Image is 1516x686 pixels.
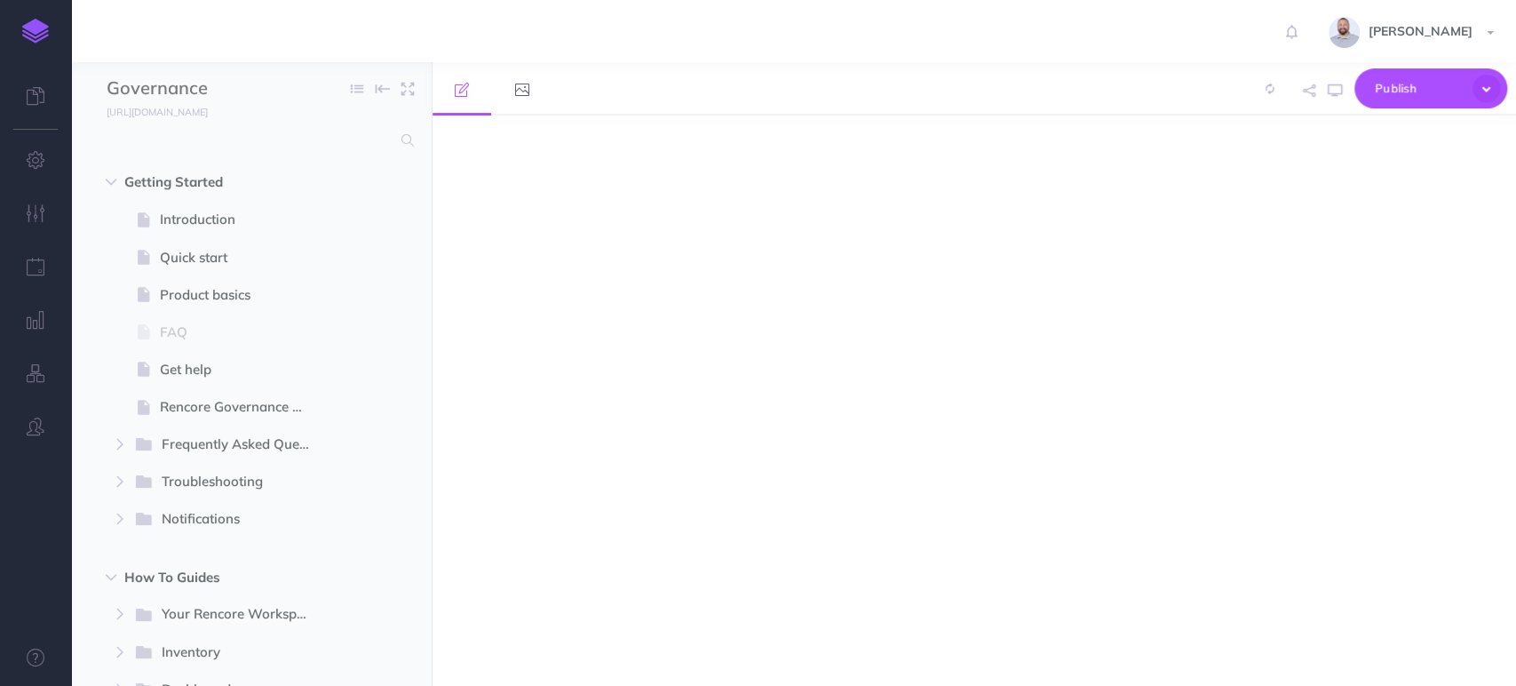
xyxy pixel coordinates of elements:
span: Getting Started [124,171,303,193]
span: Quick start [160,247,325,268]
span: Product basics [160,284,325,306]
span: Inventory [162,642,298,665]
input: Documentation Name [107,76,315,102]
img: dqmYJ6zMSCra9RPGpxPUfVOofRKbTqLnhKYT2M4s.jpg [1329,17,1360,48]
span: Frequently Asked Questions [162,434,327,457]
a: [URL][DOMAIN_NAME] [71,102,226,120]
span: [PERSON_NAME] [1360,23,1481,39]
img: logo-mark.svg [22,19,49,44]
span: Troubleshooting [162,471,298,494]
span: Publish [1375,75,1464,102]
small: [URL][DOMAIN_NAME] [107,106,208,118]
span: How To Guides [124,567,303,588]
span: Introduction [160,209,325,230]
input: Search [107,124,391,156]
span: Your Rencore Workspace [162,603,324,626]
span: Get help [160,359,325,380]
span: Notifications [162,508,298,531]
button: Publish [1354,68,1507,108]
span: FAQ [160,322,325,343]
span: Rencore Governance Add-Ons [160,396,325,418]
